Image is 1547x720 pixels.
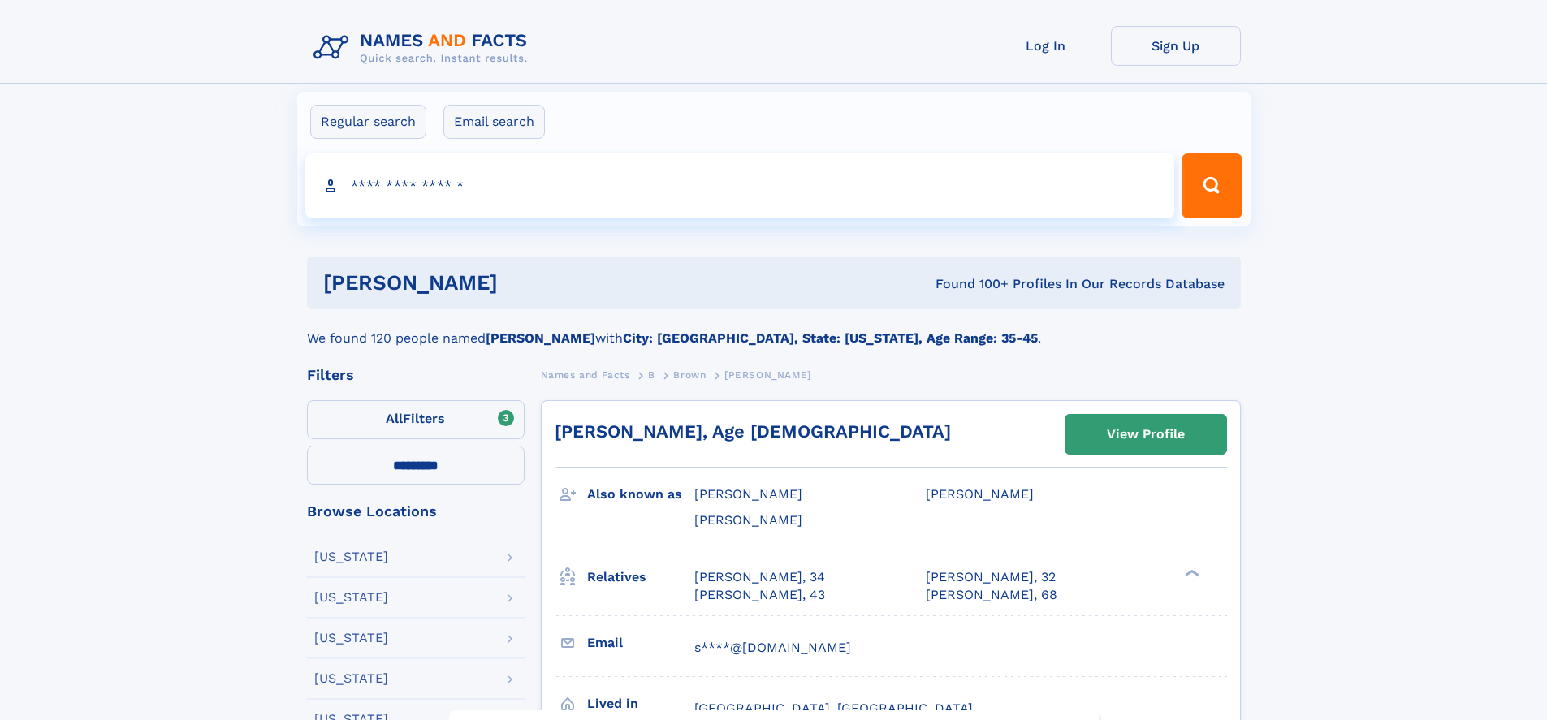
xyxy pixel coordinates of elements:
[555,421,951,442] a: [PERSON_NAME], Age [DEMOGRAPHIC_DATA]
[310,105,426,139] label: Regular search
[314,632,388,645] div: [US_STATE]
[307,309,1241,348] div: We found 120 people named with .
[1107,416,1185,453] div: View Profile
[314,550,388,563] div: [US_STATE]
[314,672,388,685] div: [US_STATE]
[541,364,630,385] a: Names and Facts
[443,105,545,139] label: Email search
[926,486,1034,502] span: [PERSON_NAME]
[307,400,525,439] label: Filters
[1065,415,1226,454] a: View Profile
[623,330,1038,346] b: City: [GEOGRAPHIC_DATA], State: [US_STATE], Age Range: 35-45
[1181,567,1200,578] div: ❯
[926,586,1057,604] a: [PERSON_NAME], 68
[648,364,655,385] a: B
[386,411,403,426] span: All
[307,504,525,519] div: Browse Locations
[694,486,802,502] span: [PERSON_NAME]
[587,563,694,591] h3: Relatives
[307,368,525,382] div: Filters
[981,26,1111,66] a: Log In
[587,629,694,657] h3: Email
[694,586,825,604] a: [PERSON_NAME], 43
[694,512,802,528] span: [PERSON_NAME]
[307,26,541,70] img: Logo Names and Facts
[587,690,694,718] h3: Lived in
[587,481,694,508] h3: Also known as
[673,369,706,381] span: Brown
[673,364,706,385] a: Brown
[648,369,655,381] span: B
[323,273,717,293] h1: [PERSON_NAME]
[926,568,1056,586] a: [PERSON_NAME], 32
[314,591,388,604] div: [US_STATE]
[716,275,1225,293] div: Found 100+ Profiles In Our Records Database
[486,330,595,346] b: [PERSON_NAME]
[724,369,811,381] span: [PERSON_NAME]
[694,568,825,586] a: [PERSON_NAME], 34
[694,701,973,716] span: [GEOGRAPHIC_DATA], [GEOGRAPHIC_DATA]
[1111,26,1241,66] a: Sign Up
[1182,153,1242,218] button: Search Button
[305,153,1175,218] input: search input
